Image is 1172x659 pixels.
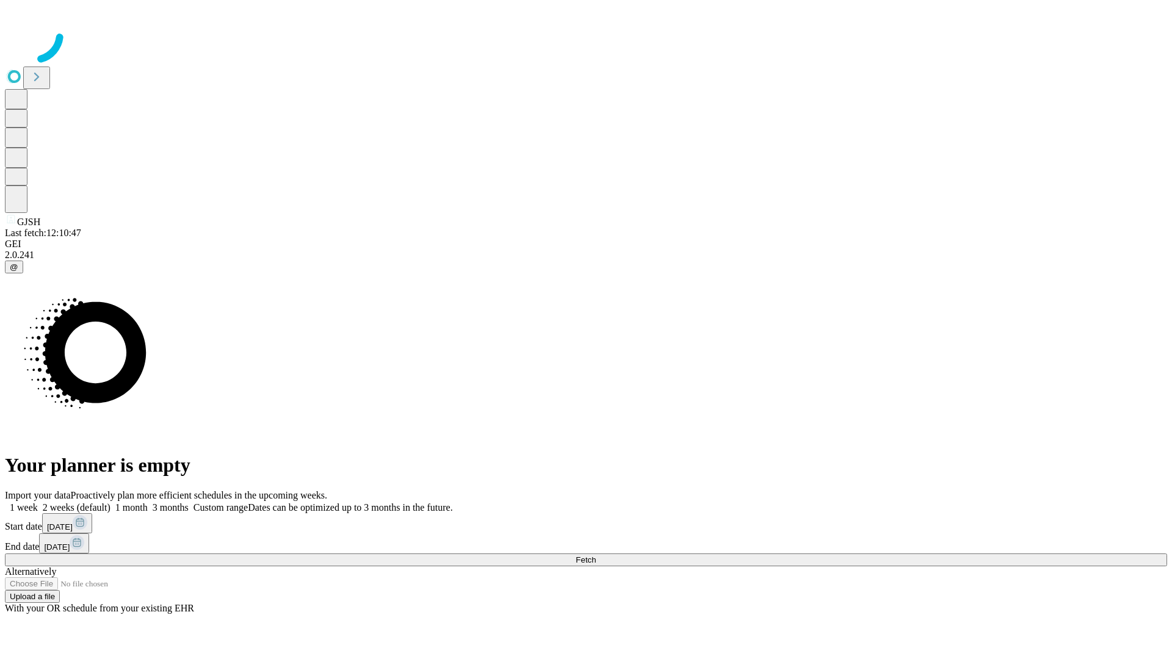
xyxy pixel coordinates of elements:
[5,490,71,500] span: Import your data
[5,553,1167,566] button: Fetch
[248,502,452,513] span: Dates can be optimized up to 3 months in the future.
[5,533,1167,553] div: End date
[194,502,248,513] span: Custom range
[39,533,89,553] button: [DATE]
[71,490,327,500] span: Proactively plan more efficient schedules in the upcoming weeks.
[17,217,40,227] span: GJSH
[5,603,194,613] span: With your OR schedule from your existing EHR
[5,261,23,273] button: @
[5,250,1167,261] div: 2.0.241
[42,513,92,533] button: [DATE]
[115,502,148,513] span: 1 month
[5,566,56,577] span: Alternatively
[10,502,38,513] span: 1 week
[5,454,1167,477] h1: Your planner is empty
[153,502,189,513] span: 3 months
[43,502,110,513] span: 2 weeks (default)
[5,590,60,603] button: Upload a file
[5,513,1167,533] div: Start date
[5,239,1167,250] div: GEI
[10,262,18,272] span: @
[44,542,70,552] span: [DATE]
[5,228,81,238] span: Last fetch: 12:10:47
[576,555,596,564] span: Fetch
[47,522,73,531] span: [DATE]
